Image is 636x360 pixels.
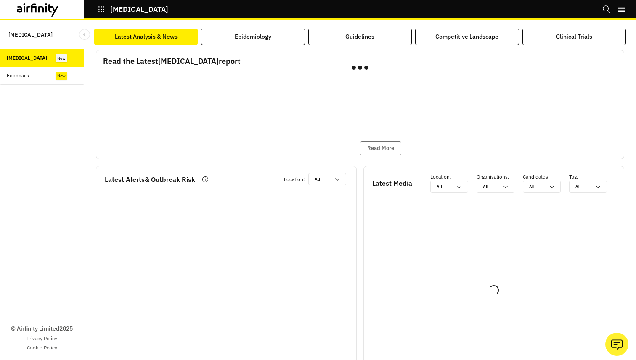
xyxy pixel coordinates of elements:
[110,5,168,13] p: [MEDICAL_DATA]
[360,141,401,155] button: Read More
[103,55,241,67] p: Read the Latest [MEDICAL_DATA] report
[7,54,47,62] div: [MEDICAL_DATA]
[26,335,57,342] a: Privacy Policy
[27,344,57,352] a: Cookie Policy
[430,173,477,181] p: Location :
[284,176,305,183] p: Location :
[79,29,90,40] button: Close Sidebar
[7,72,29,79] div: Feedback
[605,333,628,356] button: Ask our analysts
[11,324,73,333] p: © Airfinity Limited 2025
[98,2,168,16] button: [MEDICAL_DATA]
[235,32,271,41] div: Epidemiology
[372,178,412,188] p: Latest Media
[105,174,195,184] p: Latest Alerts & Outbreak Risk
[345,32,374,41] div: Guidelines
[556,32,592,41] div: Clinical Trials
[435,32,498,41] div: Competitive Landscape
[56,54,67,62] div: New
[569,173,615,181] p: Tag :
[477,173,523,181] p: Organisations :
[115,32,178,41] div: Latest Analysis & News
[523,173,569,181] p: Candidates :
[56,72,67,80] div: New
[602,2,611,16] button: Search
[8,27,53,42] p: [MEDICAL_DATA]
